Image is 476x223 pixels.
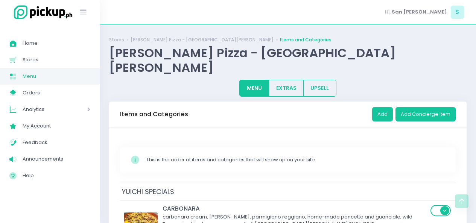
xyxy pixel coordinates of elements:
div: [PERSON_NAME] Pizza - [GEOGRAPHIC_DATA][PERSON_NAME] [109,46,467,75]
button: Add Concierge Item [395,107,456,121]
span: My Account [23,121,90,131]
button: MENU [239,80,269,97]
div: CARBONARA [163,204,428,213]
span: Feedback [23,138,90,147]
span: Orders [23,88,90,98]
span: Menu [23,71,90,81]
span: YUICHI SPECIALS [120,185,176,198]
span: Analytics [23,105,66,114]
button: UPSELL [303,80,336,97]
span: Stores [23,55,90,65]
span: Announcements [23,154,90,164]
a: Stores [109,36,124,43]
h3: Items and Categories [120,111,188,118]
span: S [451,6,464,19]
a: [PERSON_NAME] Pizza - [GEOGRAPHIC_DATA][PERSON_NAME] [131,36,274,43]
span: Hi, [385,8,391,16]
img: logo [9,4,73,20]
button: EXTRAS [269,80,304,97]
span: Home [23,38,90,48]
div: This is the order of items and categories that will show up on your site. [146,156,446,164]
a: Items and Categories [280,36,332,43]
div: Large button group [239,80,336,97]
button: Add [372,107,393,121]
span: San [PERSON_NAME] [392,8,447,16]
span: Help [23,171,90,181]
